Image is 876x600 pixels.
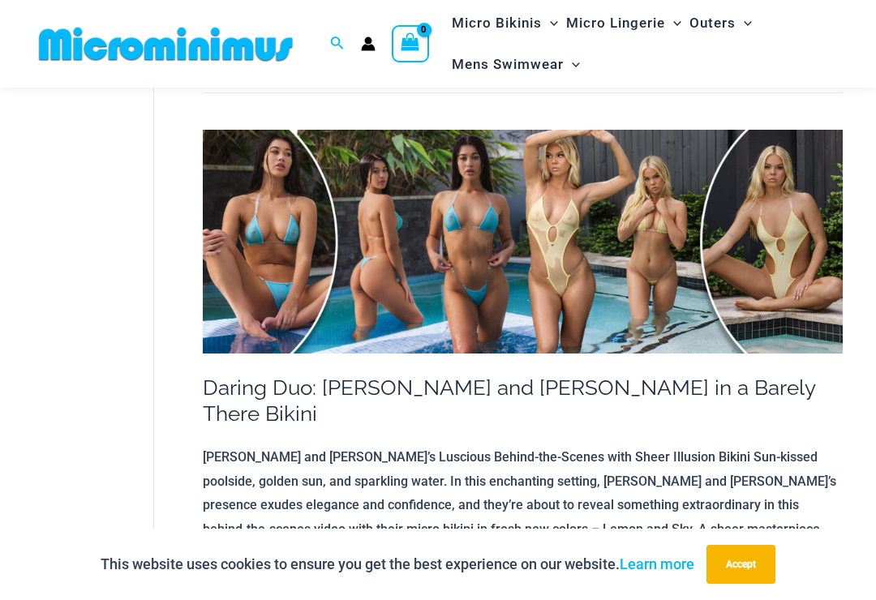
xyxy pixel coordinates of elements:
[685,2,756,44] a: OutersMenu ToggleMenu Toggle
[665,2,681,44] span: Menu Toggle
[452,2,542,44] span: Micro Bikinis
[203,445,843,566] p: [PERSON_NAME] and [PERSON_NAME]’s Luscious Behind-the-Scenes with Sheer Illusion Bikini Sun-kisse...
[689,2,736,44] span: Outers
[452,44,564,85] span: Mens Swimwear
[32,26,299,62] img: MM SHOP LOGO FLAT
[448,44,584,85] a: Mens SwimwearMenu ToggleMenu Toggle
[562,2,685,44] a: Micro LingerieMenu ToggleMenu Toggle
[542,2,558,44] span: Menu Toggle
[392,25,429,62] a: View Shopping Cart, empty
[330,34,345,54] a: Search icon link
[448,2,562,44] a: Micro BikinisMenu ToggleMenu Toggle
[203,130,843,354] img: Microminimus Sheer Illusion in Sky and Lemon
[564,44,580,85] span: Menu Toggle
[361,36,376,51] a: Account icon link
[736,2,752,44] span: Menu Toggle
[620,555,694,572] a: Learn more
[706,545,775,584] button: Accept
[566,2,665,44] span: Micro Lingerie
[203,375,815,426] a: Daring Duo: [PERSON_NAME] and [PERSON_NAME] in a Barely There Bikini
[101,552,694,576] p: This website uses cookies to ensure you get the best experience on our website.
